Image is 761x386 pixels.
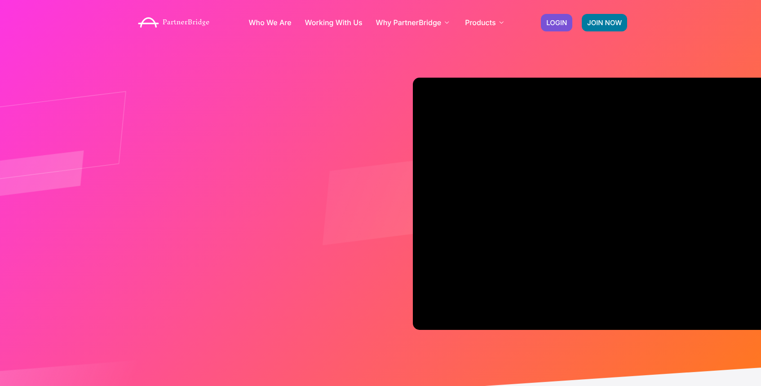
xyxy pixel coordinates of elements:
span: JOIN NOW [587,19,622,26]
a: Why PartnerBridge [376,19,452,26]
a: LOGIN [541,14,572,31]
span: LOGIN [546,19,567,26]
a: Products [465,19,506,26]
a: Working With Us [305,19,363,26]
a: Who We Are [248,19,291,26]
a: JOIN NOW [582,14,627,31]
